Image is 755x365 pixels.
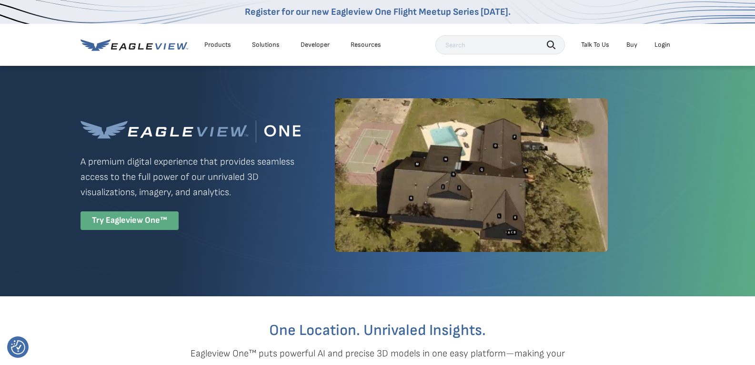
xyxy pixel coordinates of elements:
a: Buy [626,41,637,49]
input: Search [435,35,565,54]
div: Solutions [252,41,280,49]
a: Developer [301,41,330,49]
div: Resources [351,41,381,49]
h2: One Location. Unrivaled Insights. [88,323,668,338]
button: Consent Preferences [11,340,25,355]
div: Products [204,41,231,49]
div: Talk To Us [581,41,609,49]
div: Login [654,41,670,49]
div: Try Eagleview One™ [81,211,179,230]
a: Register for our new Eagleview One Flight Meetup Series [DATE]. [245,6,511,18]
img: Revisit consent button [11,340,25,355]
p: A premium digital experience that provides seamless access to the full power of our unrivaled 3D ... [81,154,301,200]
img: Eagleview One™ [81,120,301,143]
